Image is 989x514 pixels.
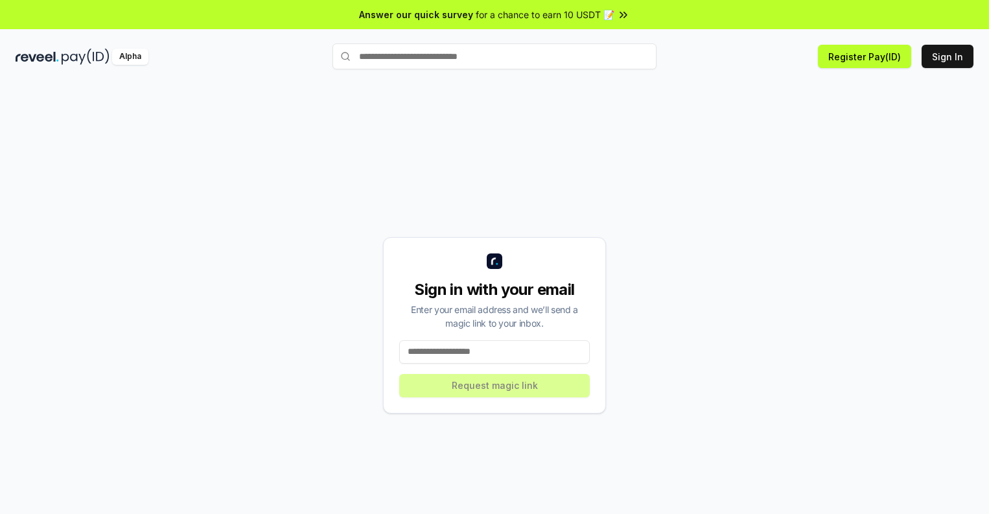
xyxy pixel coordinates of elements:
span: for a chance to earn 10 USDT 📝 [476,8,614,21]
div: Enter your email address and we’ll send a magic link to your inbox. [399,303,590,330]
img: reveel_dark [16,49,59,65]
img: logo_small [487,253,502,269]
span: Answer our quick survey [359,8,473,21]
button: Sign In [922,45,973,68]
button: Register Pay(ID) [818,45,911,68]
img: pay_id [62,49,110,65]
div: Sign in with your email [399,279,590,300]
div: Alpha [112,49,148,65]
